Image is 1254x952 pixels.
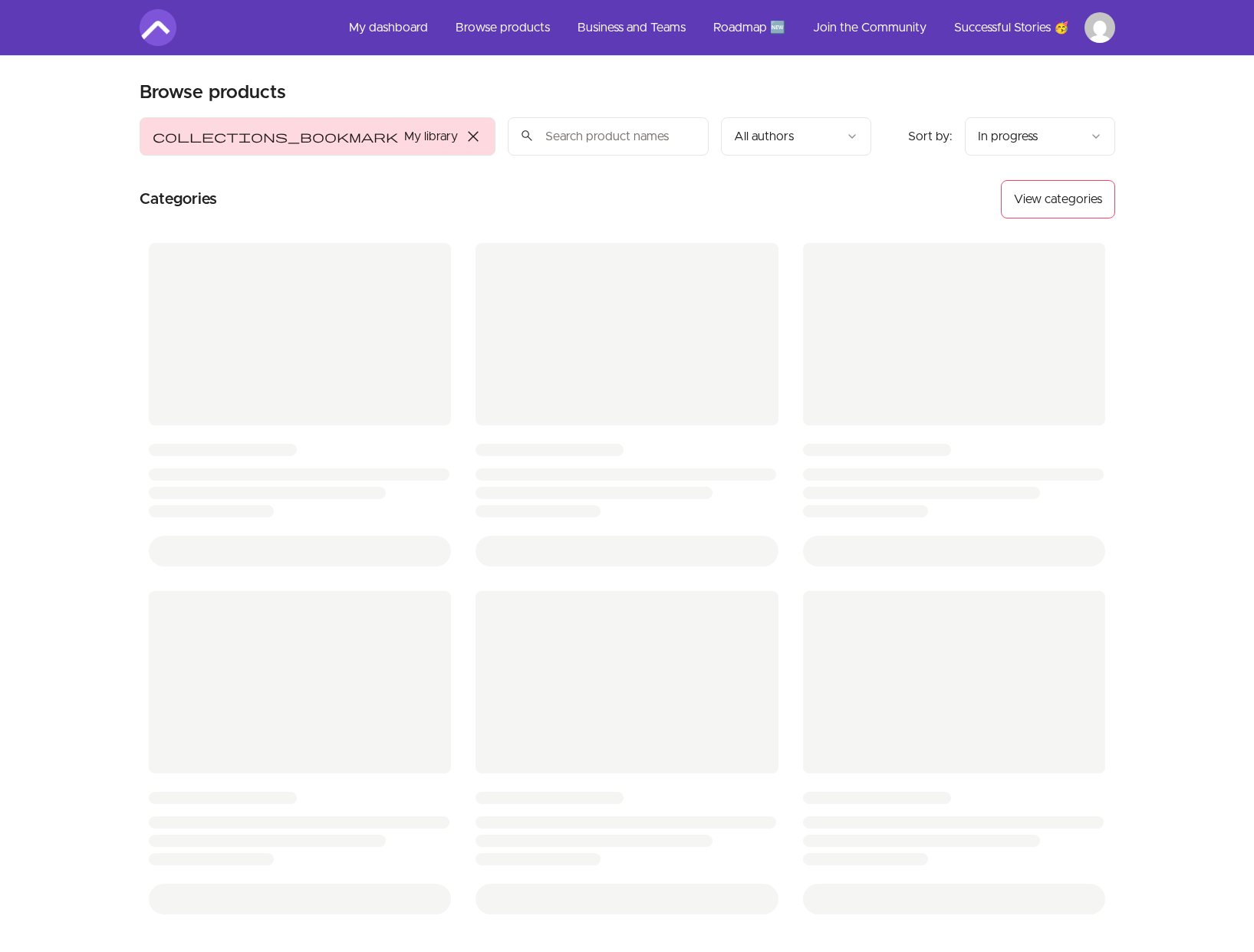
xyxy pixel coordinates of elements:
[565,9,698,46] a: Business and Teams
[337,9,440,46] a: My dashboard
[908,130,953,143] span: Sort by:
[153,127,398,146] span: collections_bookmark
[965,117,1115,156] button: Product sort options
[1084,12,1115,43] img: Profile image for Sahara Tijol
[443,9,562,46] a: Browse products
[520,125,534,146] span: search
[942,9,1081,46] a: Successful Stories 🥳
[140,80,286,105] h2: Browse products
[508,117,709,156] input: Search product names
[140,9,176,46] img: Amigoscode logo
[801,9,939,46] a: Join the Community
[140,180,217,218] h2: Categories
[701,9,798,46] a: Roadmap 🆕
[337,9,1115,46] nav: Main
[140,117,495,156] button: Filter by My library
[721,117,871,156] button: Filter by author
[1001,180,1115,218] button: View categories
[464,127,482,146] span: close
